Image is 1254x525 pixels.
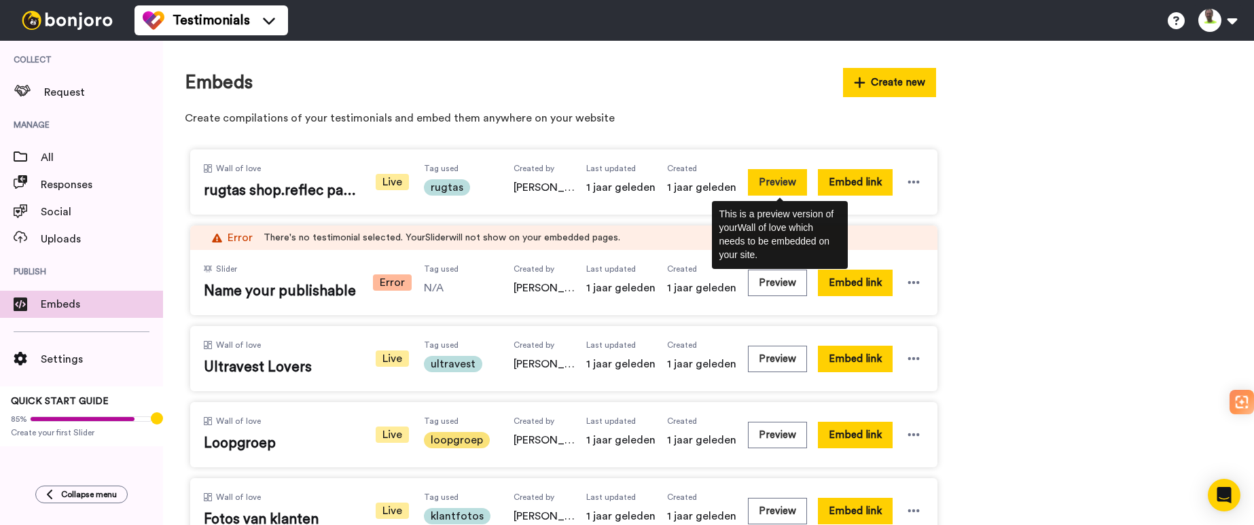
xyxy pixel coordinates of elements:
[514,492,575,503] span: Created by
[376,503,409,519] span: Live
[373,274,412,291] span: Error
[514,280,575,296] span: [PERSON_NAME]
[586,179,656,196] span: 1 jaar geleden
[586,264,656,274] span: Last updated
[514,340,575,350] span: Created by
[818,498,893,524] button: Embed link
[818,422,893,448] button: Embed link
[16,11,118,30] img: bj-logo-header-white.svg
[216,163,261,174] span: Wall of love
[667,280,736,296] span: 1 jaar geleden
[586,340,656,350] span: Last updated
[424,356,482,372] span: ultravest
[216,340,261,350] span: Wall of love
[586,356,656,372] span: 1 jaar geleden
[667,340,736,350] span: Created
[748,498,807,524] button: Preview
[61,489,117,500] span: Collapse menu
[11,427,152,438] span: Create your first Slider
[185,111,936,126] p: Create compilations of your testimonials and embed them anywhere on your website
[151,412,163,424] div: Tooltip anchor
[586,280,656,296] span: 1 jaar geleden
[712,201,848,269] div: This is a preview version of your Wall of love which needs to be embedded on your site.
[667,163,736,174] span: Created
[35,486,128,503] button: Collapse menu
[818,169,893,196] button: Embed link
[667,356,736,372] span: 1 jaar geleden
[514,356,575,372] span: [PERSON_NAME]
[41,149,163,166] span: All
[424,163,468,174] span: Tag used
[424,179,470,196] span: rugtas
[216,416,261,427] span: Wall of love
[514,416,575,427] span: Created by
[41,296,163,312] span: Embeds
[818,270,893,296] button: Embed link
[586,508,656,524] span: 1 jaar geleden
[748,422,807,448] button: Preview
[514,432,575,448] span: [PERSON_NAME]
[667,416,736,427] span: Created
[216,492,261,503] span: Wall of love
[818,346,893,372] button: Embed link
[514,264,575,274] span: Created by
[424,264,468,274] span: Tag used
[204,433,360,454] span: Loopgroep
[667,179,736,196] span: 1 jaar geleden
[667,264,736,274] span: Created
[11,414,27,424] span: 85%
[748,169,807,196] button: Preview
[586,416,656,427] span: Last updated
[41,204,163,220] span: Social
[843,68,937,97] button: Create new
[216,264,237,274] span: Slider
[204,281,360,302] span: Name your publishable
[228,230,253,246] span: Error
[424,492,468,503] span: Tag used
[41,231,163,247] span: Uploads
[376,174,409,190] span: Live
[514,163,575,174] span: Created by
[424,280,502,296] span: N/A
[41,177,163,193] span: Responses
[586,492,656,503] span: Last updated
[204,357,360,378] span: Ultravest Lovers
[424,340,468,350] span: Tag used
[424,508,490,524] span: klantfotos
[667,432,736,448] span: 1 jaar geleden
[143,10,164,31] img: tm-color.svg
[424,432,490,448] span: loopgroep
[424,416,468,427] span: Tag used
[667,508,736,524] span: 1 jaar geleden
[376,350,409,367] span: Live
[264,231,620,245] span: There's no testimonial selected. Your Slider will not show on your embedded pages.
[514,179,575,196] span: [PERSON_NAME]
[586,432,656,448] span: 1 jaar geleden
[748,346,807,372] button: Preview
[185,72,253,93] h1: Embeds
[667,492,736,503] span: Created
[11,397,109,406] span: QUICK START GUIDE
[204,181,360,201] span: rugtas shop.reflec pagina
[586,163,656,174] span: Last updated
[44,84,163,101] span: Request
[1208,479,1240,511] div: Open Intercom Messenger
[376,427,409,443] span: Live
[173,11,250,30] span: Testimonials
[514,508,575,524] span: [PERSON_NAME]
[748,270,807,296] button: Preview
[41,351,163,367] span: Settings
